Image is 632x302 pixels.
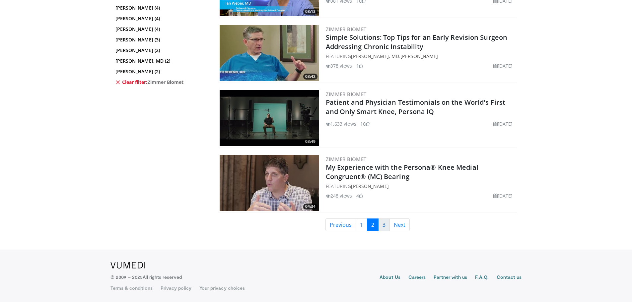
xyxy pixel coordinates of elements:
[326,156,367,162] a: Zimmer Biomet
[220,155,319,211] a: 04:34
[434,274,467,282] a: Partner with us
[220,90,319,146] img: a2a62539-108d-46f2-b321-063da2338f51.300x170_q85_crop-smart_upscale.jpg
[408,274,426,282] a: Careers
[115,36,207,43] a: [PERSON_NAME] (3)
[356,218,367,231] a: 1
[115,26,207,32] a: [PERSON_NAME] (4)
[378,218,390,231] a: 3
[326,183,516,190] div: FEATURING
[351,53,399,59] a: [PERSON_NAME], MD
[110,262,145,269] img: VuMedi Logo
[351,183,388,189] a: [PERSON_NAME]
[218,218,517,231] nav: Search results pages
[115,79,207,86] a: Clear filter:Zimmer Biomet
[115,15,207,22] a: [PERSON_NAME] (4)
[220,90,319,146] a: 03:49
[303,204,317,210] span: 04:34
[143,274,181,280] span: All rights reserved
[326,163,478,181] a: My Experience with the Persona® Knee Medial Congruent® (MC) Bearing
[199,285,245,291] a: Your privacy choices
[326,33,508,51] a: Simple Solutions: Top Tips for an Early Revision Surgeon Addressing Chronic Instability
[493,120,513,127] li: [DATE]
[326,192,352,199] li: 248 views
[356,192,363,199] li: 4
[356,62,363,69] li: 1
[220,155,319,211] img: 5c1304dc-75be-4823-a06a-6658174bfd58.300x170_q85_crop-smart_upscale.jpg
[115,5,207,11] a: [PERSON_NAME] (4)
[303,139,317,145] span: 03:49
[497,274,522,282] a: Contact us
[325,218,356,231] a: Previous
[326,26,367,32] a: Zimmer Biomet
[220,25,319,81] img: be51b370-8626-4e0e-9a0b-93cee3cffaf1.300x170_q85_crop-smart_upscale.jpg
[161,285,191,291] a: Privacy policy
[326,120,356,127] li: 1,633 views
[148,79,184,86] span: Zimmer Biomet
[389,218,410,231] a: Next
[326,62,352,69] li: 378 views
[115,47,207,54] a: [PERSON_NAME] (2)
[380,274,400,282] a: About Us
[303,9,317,15] span: 08:13
[475,274,488,282] a: F.A.Q.
[400,53,438,59] a: [PERSON_NAME]
[115,58,207,64] a: [PERSON_NAME], MD (2)
[367,218,379,231] a: 2
[110,285,153,291] a: Terms & conditions
[493,62,513,69] li: [DATE]
[110,274,182,280] p: © 2009 – 2025
[326,53,516,60] div: FEATURING ,
[220,25,319,81] a: 03:42
[493,192,513,199] li: [DATE]
[360,120,370,127] li: 16
[326,98,506,116] a: Patient and Physician Testimonials on the World's First and Only Smart Knee, Persona IQ
[303,74,317,80] span: 03:42
[115,68,207,75] a: [PERSON_NAME] (2)
[326,91,367,97] a: Zimmer Biomet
